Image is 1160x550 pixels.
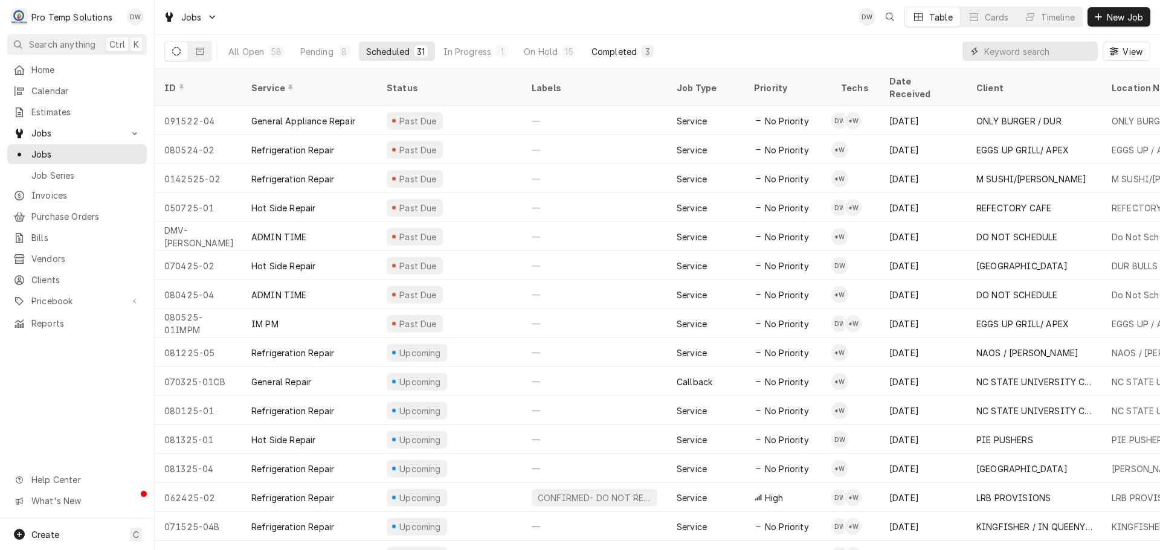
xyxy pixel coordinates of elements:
[251,202,315,214] div: Hot Side Repair
[31,529,59,540] span: Create
[831,344,848,361] div: *Kevin Williams's Avatar
[976,173,1086,185] div: M SUSHI/[PERSON_NAME]
[522,251,667,280] div: —
[536,491,652,504] div: CONFIRMED- DO NOT RESCHEDULE
[522,425,667,454] div: —
[158,7,222,27] a: Go to Jobs
[31,210,141,223] span: Purchase Orders
[155,135,242,164] div: 080524-02
[831,286,848,303] div: *Kevin Williams's Avatar
[251,173,334,185] div: Refrigeration Repair
[765,376,809,388] span: No Priority
[251,260,315,272] div: Hot Side Repair
[831,431,848,448] div: DW
[31,317,141,330] span: Reports
[155,106,242,135] div: 091522-04
[880,454,967,483] div: [DATE]
[985,11,1009,24] div: Cards
[976,202,1051,214] div: REFECTORY CAFE
[7,102,147,122] a: Estimates
[831,228,848,245] div: *Kevin Williams's Avatar
[133,528,139,541] span: C
[7,291,147,311] a: Go to Pricebook
[251,231,307,243] div: ADMIN TIME
[976,318,1069,330] div: EGGS UP GRILL/ APEX
[976,491,1051,504] div: LRB PROVISIONS
[859,8,875,25] div: Dana Williams's Avatar
[7,185,147,205] a: Invoices
[677,202,707,214] div: Service
[831,402,848,419] div: *Kevin Williams's Avatar
[31,85,141,97] span: Calendar
[880,251,967,280] div: [DATE]
[976,376,1092,388] div: NC STATE UNIVERSITY CLUB
[831,257,848,274] div: Dakota Williams's Avatar
[880,367,967,396] div: [DATE]
[765,289,809,301] span: No Priority
[155,367,242,396] div: 070325-01CB
[7,123,147,143] a: Go to Jobs
[251,82,365,94] div: Service
[31,473,140,486] span: Help Center
[831,257,848,274] div: DW
[765,115,809,127] span: No Priority
[765,173,809,185] span: No Priority
[134,38,139,51] span: K
[765,462,809,475] span: No Priority
[880,338,967,367] div: [DATE]
[366,45,410,58] div: Scheduled
[522,396,667,425] div: —
[831,112,848,129] div: Dakota Williams's Avatar
[7,206,147,226] a: Purchase Orders
[976,82,1090,94] div: Client
[831,199,848,216] div: DW
[300,45,333,58] div: Pending
[31,63,141,76] span: Home
[831,431,848,448] div: Dakota Williams's Avatar
[7,249,147,269] a: Vendors
[677,82,735,94] div: Job Type
[522,454,667,483] div: —
[155,512,242,541] div: 071525-04B
[522,222,667,251] div: —
[880,512,967,541] div: [DATE]
[976,520,1092,533] div: KINGFISHER / IN QUEENY'S
[677,231,707,243] div: Service
[976,347,1078,359] div: NAOS / [PERSON_NAME]
[7,81,147,101] a: Calendar
[155,280,242,309] div: 080425-04
[984,42,1092,61] input: Keyword search
[845,112,862,129] div: *Kevin Williams's Avatar
[398,202,439,214] div: Past Due
[498,45,506,58] div: 1
[765,520,809,533] span: No Priority
[155,483,242,512] div: 062425-02
[845,518,862,535] div: *Kevin Williams's Avatar
[765,202,809,214] span: No Priority
[880,164,967,193] div: [DATE]
[31,273,141,286] span: Clients
[765,144,809,156] span: No Priority
[889,75,955,100] div: Date Received
[417,45,425,58] div: 31
[765,318,809,330] span: No Priority
[398,144,439,156] div: Past Due
[765,231,809,243] span: No Priority
[155,251,242,280] div: 070425-02
[251,462,334,475] div: Refrigeration Repair
[7,165,147,185] a: Job Series
[398,405,443,417] div: Upcoming
[831,373,848,390] div: *Kevin Williams's Avatar
[880,483,967,512] div: [DATE]
[831,315,848,332] div: Dakota Williams's Avatar
[31,494,140,507] span: What's New
[765,347,809,359] span: No Priority
[976,144,1069,156] div: EGGS UP GRILL/ APEX
[831,141,848,158] div: *Kevin Williams's Avatar
[7,34,147,55] button: Search anythingCtrlK
[7,270,147,290] a: Clients
[251,491,334,504] div: Refrigeration Repair
[677,115,707,127] div: Service
[532,82,657,94] div: Labels
[976,433,1033,446] div: PIE PUSHERS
